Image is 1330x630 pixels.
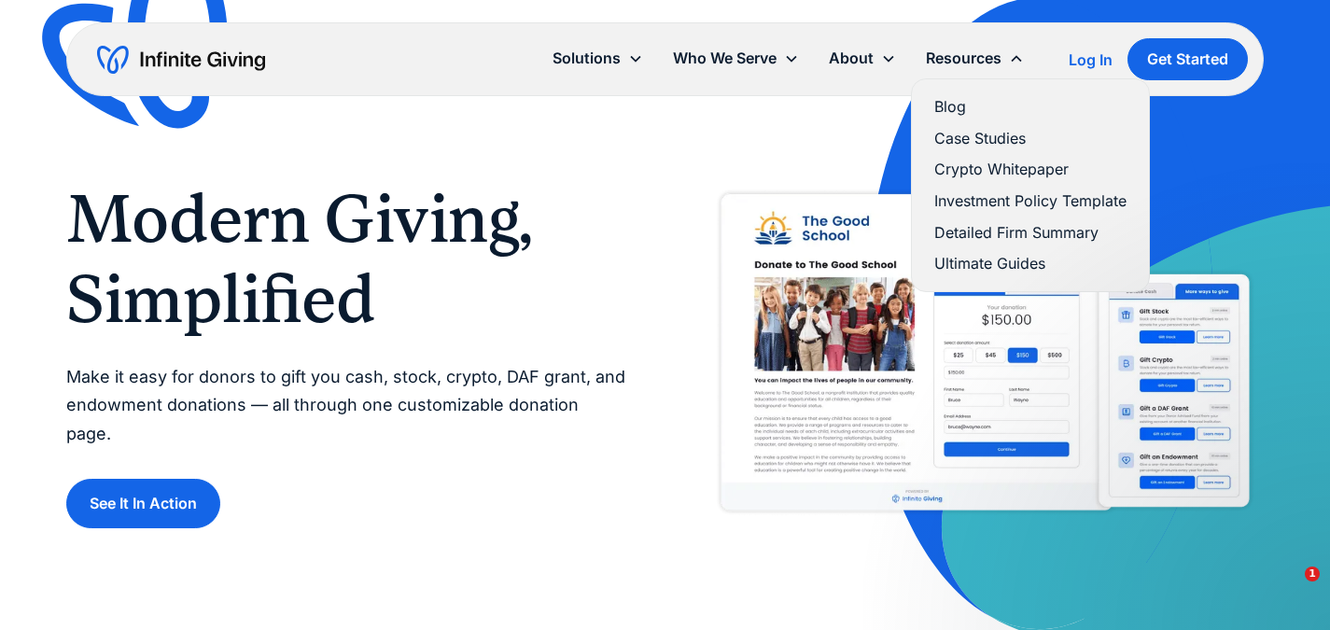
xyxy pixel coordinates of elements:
[66,363,627,449] p: Make it easy for donors to gift you cash, stock, crypto, DAF grant, and endowment donations — all...
[1069,52,1113,67] div: Log In
[934,157,1127,182] a: Crypto Whitepaper
[1069,49,1113,71] a: Log In
[934,94,1127,119] a: Blog
[553,46,621,71] div: Solutions
[934,126,1127,151] a: Case Studies
[658,38,814,78] div: Who We Serve
[66,479,220,528] a: See It In Action
[911,78,1150,292] nav: Resources
[934,189,1127,214] a: Investment Policy Template
[1127,38,1248,80] a: Get Started
[97,45,265,75] a: home
[934,251,1127,276] a: Ultimate Guides
[814,38,911,78] div: About
[926,46,1001,71] div: Resources
[66,179,627,341] h1: Modern Giving, Simplified
[1267,567,1311,611] iframe: Intercom live chat
[911,38,1039,78] div: Resources
[934,220,1127,245] a: Detailed Firm Summary
[673,46,777,71] div: Who We Serve
[829,46,874,71] div: About
[538,38,658,78] div: Solutions
[1305,567,1320,581] span: 1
